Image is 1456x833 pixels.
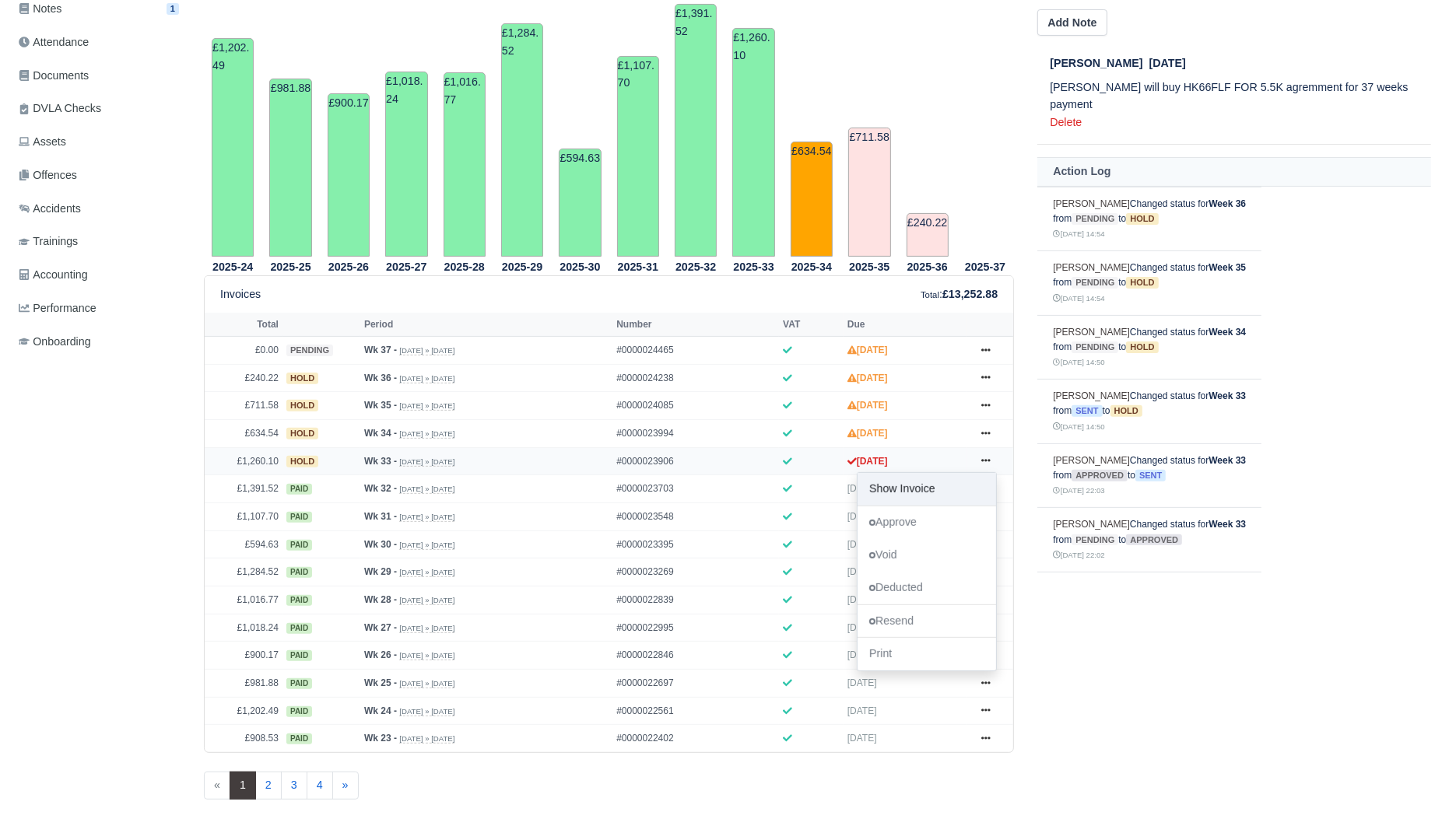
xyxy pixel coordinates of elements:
[779,313,844,336] th: VAT
[364,456,397,467] strong: Wk 33 -
[19,333,91,351] span: Onboarding
[255,772,282,800] a: 2
[1037,251,1261,316] td: Changed status for from to
[399,679,454,688] small: [DATE] » [DATE]
[364,705,397,716] strong: Wk 24 -
[286,623,312,634] span: paid
[612,475,779,503] td: #0000023703
[1176,653,1456,833] iframe: Chat Widget
[847,511,877,522] span: [DATE]
[205,725,282,752] td: £908.53
[1053,390,1130,401] a: [PERSON_NAME]
[847,483,877,494] span: [DATE]
[444,72,486,257] td: £1,016.77
[399,346,454,355] small: [DATE] » [DATE]
[612,337,779,365] td: #0000024465
[205,337,282,365] td: £0.00
[844,313,967,336] th: Due
[858,638,996,670] a: Print
[286,428,318,439] span: hold
[230,772,256,800] span: 1
[286,373,318,384] span: hold
[399,374,454,383] small: [DATE] » [DATE]
[385,72,427,257] td: £1,018.24
[858,539,996,572] a: Void
[286,595,312,606] span: paid
[847,373,888,383] strong: [DATE]
[364,649,397,660] strong: Wk 26 -
[1050,79,1431,114] p: [PERSON_NAME] will buy HK66FLF FOR 5.5K agremment for 37 weeks payment
[612,586,779,614] td: #0000022839
[1135,470,1166,481] span: sent
[364,428,397,439] strong: Wk 34 -
[12,327,185,357] a: Onboarding
[847,539,877,550] span: [DATE]
[847,428,888,439] strong: [DATE]
[205,364,282,392] td: £240.22
[612,725,779,752] td: #0000022402
[12,127,185,157] a: Assets
[612,313,779,336] th: Number
[1072,213,1118,225] span: pending
[1126,534,1182,546] span: approved
[269,79,311,257] td: £981.88
[612,530,779,558] td: #0000023395
[847,733,877,744] span: [DATE]
[1053,294,1104,303] small: [DATE] 14:54
[205,475,282,503] td: £1,391.52
[328,93,370,257] td: £900.17
[612,392,779,420] td: #0000024085
[286,650,312,661] span: paid
[286,733,312,744] span: paid
[399,624,454,633] small: [DATE] » [DATE]
[436,257,493,276] th: 2025-28
[261,257,319,276] th: 2025-25
[281,772,307,800] a: 3
[791,142,833,257] td: £634.54
[1110,405,1142,417] span: hold
[1126,277,1158,289] span: hold
[1072,405,1102,417] span: sent
[1072,277,1118,289] span: pending
[559,149,601,257] td: £594.63
[907,213,949,257] td: £240.22
[205,670,282,698] td: £981.88
[847,594,877,605] span: [DATE]
[399,401,454,411] small: [DATE] » [DATE]
[1126,213,1158,225] span: hold
[1209,519,1246,530] strong: Week 33
[612,503,779,531] td: #0000023548
[612,420,779,448] td: #0000023994
[205,447,282,475] td: £1,260.10
[205,614,282,642] td: £1,018.24
[364,483,397,494] strong: Wk 32 -
[19,299,96,317] span: Performance
[364,677,397,688] strong: Wk 25 -
[1053,262,1130,273] a: [PERSON_NAME]
[847,345,888,355] strong: [DATE]
[12,194,185,224] a: Accidents
[286,456,318,467] span: hold
[399,707,454,716] small: [DATE] » [DATE]
[847,649,877,660] span: [DATE]
[286,540,312,551] span: paid
[205,558,282,586] td: £1,284.52
[286,345,333,356] span: pending
[399,596,454,605] small: [DATE] » [DATE]
[942,288,998,300] strong: £13,252.88
[1050,116,1082,128] a: Delete
[956,257,1014,276] th: 2025-37
[1053,358,1104,366] small: [DATE] 14:50
[921,290,939,299] small: Total
[12,293,185,324] a: Performance
[847,456,888,467] strong: [DATE]
[286,706,312,717] span: paid
[19,200,81,218] span: Accidents
[167,3,179,15] span: 1
[1037,508,1261,572] td: Changed status for from to
[1053,519,1130,530] a: [PERSON_NAME]
[377,257,435,276] th: 2025-27
[399,457,454,467] small: [DATE] » [DATE]
[1053,455,1130,466] a: [PERSON_NAME]
[858,473,996,506] a: Show Invoice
